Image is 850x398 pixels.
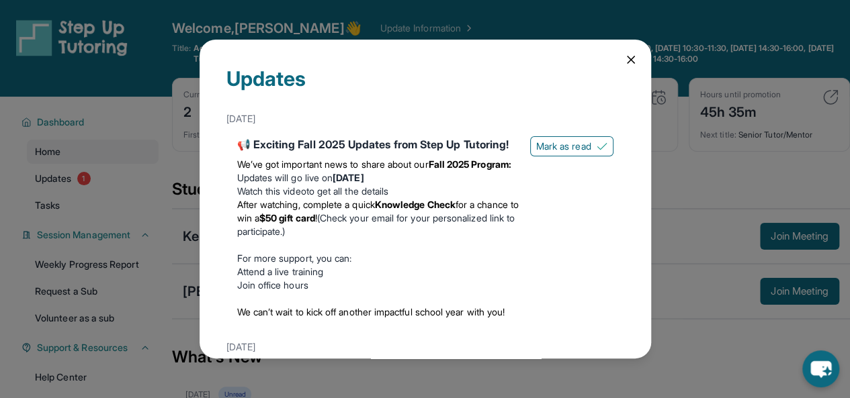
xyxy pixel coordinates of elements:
[315,212,317,223] span: !
[237,136,519,152] div: 📢 Exciting Fall 2025 Updates from Step Up Tutoring!
[237,306,505,317] span: We can’t wait to kick off another impactful school year with you!
[429,158,511,170] strong: Fall 2025 Program:
[237,252,519,265] p: For more support, you can:
[237,198,519,238] li: (Check your email for your personalized link to participate.)
[237,171,519,185] li: Updates will go live on
[802,350,839,387] button: chat-button
[226,66,624,107] div: Updates
[597,141,607,152] img: Mark as read
[237,185,519,198] li: to get all the details
[530,136,613,156] button: Mark as read
[333,172,364,183] strong: [DATE]
[237,266,324,277] a: Attend a live training
[237,199,375,210] span: After watching, complete a quick
[375,199,456,210] strong: Knowledge Check
[237,158,429,170] span: We’ve got important news to share about our
[237,185,306,197] a: Watch this video
[226,335,624,359] div: [DATE]
[226,107,624,131] div: [DATE]
[259,212,315,223] strong: $50 gift card
[536,140,591,153] span: Mark as read
[237,279,308,291] a: Join office hours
